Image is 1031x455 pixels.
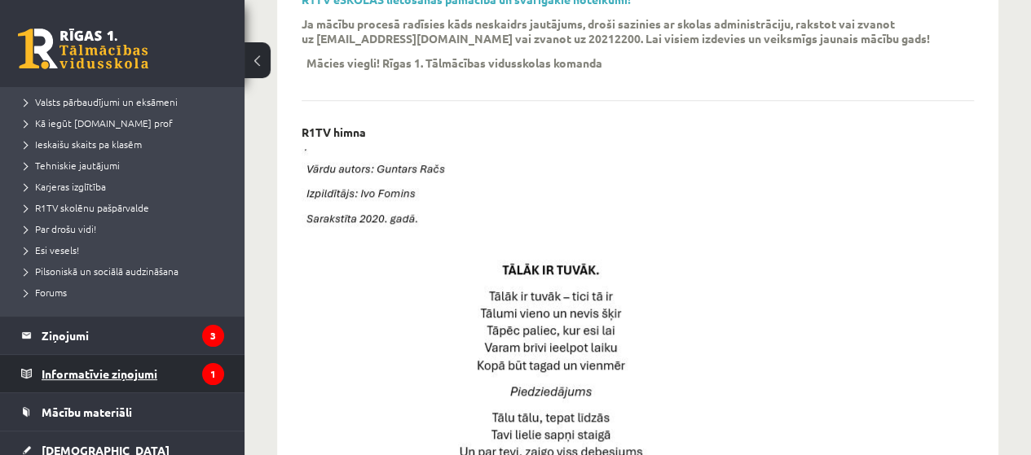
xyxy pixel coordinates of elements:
a: Par drošu vidi! [24,221,228,236]
span: Pilsoniskā un sociālā audzināšana [24,265,178,278]
a: Pilsoniskā un sociālā audzināšana [24,264,228,278]
a: Forums [24,285,228,300]
span: Par drošu vidi! [24,222,96,235]
a: Rīgas 1. Tālmācības vidusskola [18,28,148,69]
a: Valsts pārbaudījumi un eksāmeni [24,94,228,109]
span: R1TV skolēnu pašpārvalde [24,201,149,214]
a: Ieskaišu skaits pa klasēm [24,137,228,151]
span: Valsts pārbaudījumi un eksāmeni [24,95,178,108]
span: Karjeras izglītība [24,180,106,193]
a: Tehniskie jautājumi [24,158,228,173]
p: Rīgas 1. Tālmācības vidusskolas komanda [382,55,602,70]
a: Kā iegūt [DOMAIN_NAME] prof [24,116,228,130]
p: R1TV himna [302,125,366,139]
i: 3 [202,325,224,347]
a: Mācību materiāli [21,393,224,431]
i: 1 [202,363,224,385]
span: Forums [24,286,67,299]
legend: Informatīvie ziņojumi [42,355,224,392]
span: Esi vesels! [24,243,79,256]
p: Mācies viegli! [306,55,380,70]
legend: Ziņojumi [42,317,224,354]
a: Ziņojumi3 [21,317,224,354]
span: Ieskaišu skaits pa klasēm [24,138,142,151]
a: R1TV skolēnu pašpārvalde [24,200,228,215]
span: Mācību materiāli [42,405,132,419]
span: Tehniskie jautājumi [24,159,120,172]
p: Ja mācību procesā radīsies kāds neskaidrs jautājums, droši sazinies ar skolas administrāciju, rak... [302,16,949,46]
a: Informatīvie ziņojumi1 [21,355,224,392]
a: Esi vesels! [24,243,228,257]
span: Kā iegūt [DOMAIN_NAME] prof [24,116,173,129]
a: Karjeras izglītība [24,179,228,194]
